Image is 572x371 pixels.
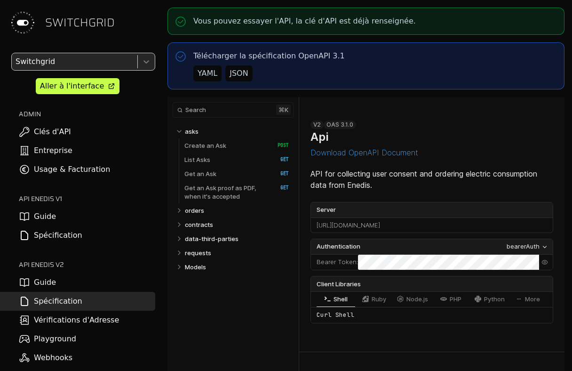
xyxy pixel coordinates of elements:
a: orders [185,203,289,218]
button: JSON [225,65,252,81]
span: Python [484,296,505,303]
label: Bearer Token [317,258,357,267]
span: PHP [450,296,461,303]
a: data-third-parties [185,232,289,246]
div: JSON [230,68,248,79]
a: Get an Ask GET [184,167,289,181]
div: v2 [310,121,324,129]
p: Create an Ask [184,141,226,150]
div: [URL][DOMAIN_NAME] [311,218,553,233]
kbd: ⌘ k [276,105,291,115]
a: requests [185,246,289,260]
div: YAML [198,68,217,79]
p: API for collecting user consent and ordering electric consumption data from Enedis. [310,168,553,191]
span: Search [185,106,206,113]
p: Get an Ask [184,169,216,178]
span: GET [270,185,289,191]
span: GET [270,156,289,163]
p: data-third-parties [185,234,238,243]
p: asks [185,127,199,136]
p: Get an Ask proof as PDF, when it's accepted [184,184,268,201]
button: Download OpenAPI Document [310,148,418,157]
button: bearerAuth [504,242,551,252]
a: asks [185,124,289,138]
div: : [311,255,358,270]
span: GET [270,170,289,177]
span: Shell [334,296,348,303]
div: bearerAuth [507,242,540,251]
label: Server [311,202,553,218]
div: Client Libraries [311,276,553,291]
p: contracts [185,220,213,229]
h2: API ENEDIS v2 [19,260,155,269]
a: contracts [185,218,289,232]
a: Get an Ask proof as PDF, when it's accepted GET [184,181,289,203]
span: Authentication [317,242,360,251]
a: Create an Ask POST [184,138,289,153]
p: Models [185,263,206,271]
h1: Api [310,130,328,144]
p: orders [185,206,204,215]
p: requests [185,249,211,257]
h2: API ENEDIS v1 [19,194,155,203]
div: Aller à l'interface [40,81,104,92]
img: Switchgrid Logo [8,8,38,38]
a: Aller à l'interface [36,78,119,94]
div: Curl Shell [311,307,553,323]
a: List Asks GET [184,153,289,167]
span: Ruby [372,296,386,303]
span: POST [270,142,289,149]
p: List Asks [184,155,210,164]
span: Node.js [406,296,428,303]
div: OAS 3.1.0 [324,121,356,129]
a: Models [185,260,289,274]
p: Vous pouvez essayer l'API, la clé d'API est déjà renseignée. [193,16,416,27]
p: Télécharger la spécification OpenAPI 3.1 [193,50,345,62]
span: SWITCHGRID [45,15,115,30]
h2: ADMIN [19,109,155,119]
button: YAML [193,65,222,81]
